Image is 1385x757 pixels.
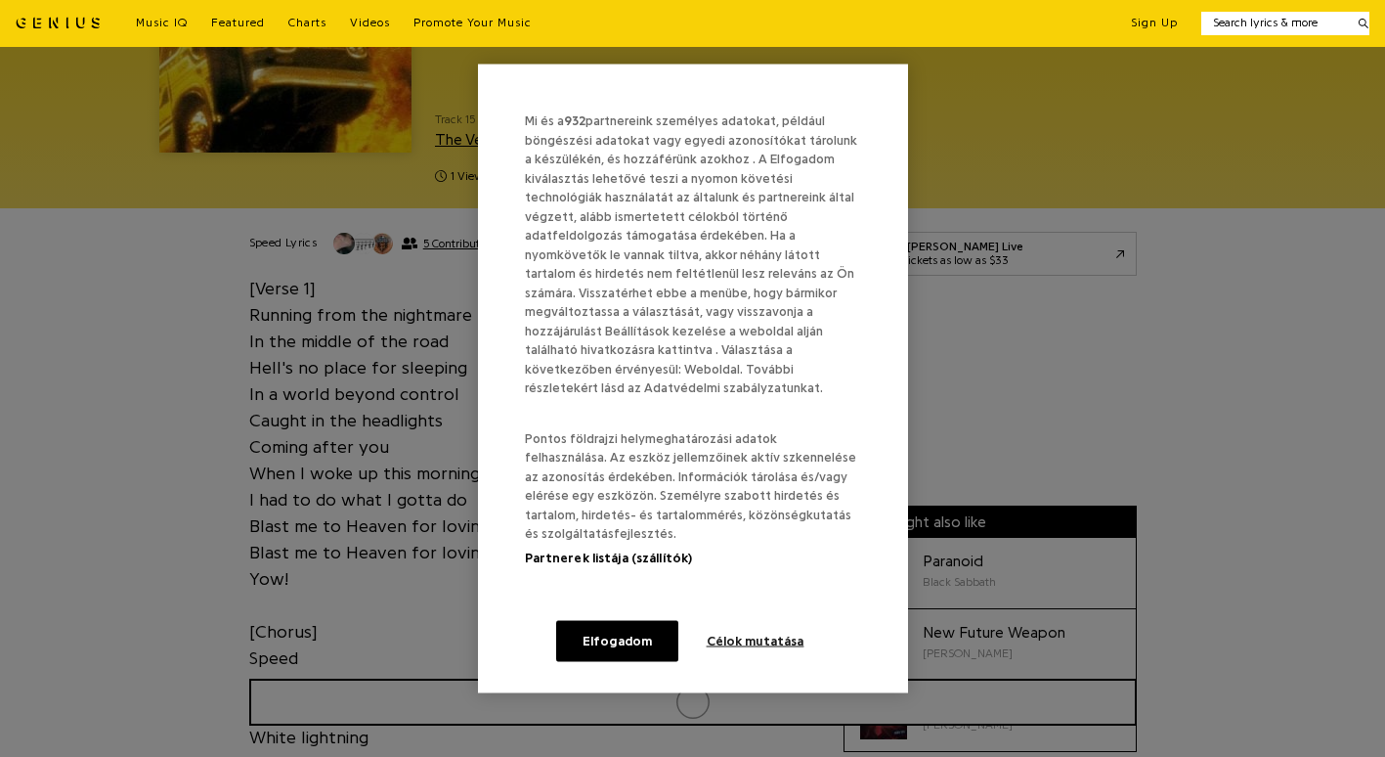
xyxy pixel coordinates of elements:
button: Célok mutatása, Megnyitja a preferenciaközpont párbeszédpanelt [694,621,816,662]
div: Mi és a partnereink személyes adatokat, például böngészési adatokat vagy egyedi azonosítókat táro... [525,111,878,429]
div: Cookie banner [478,65,908,693]
p: Pontos földrajzi helymeghatározási adatok felhasználása. Az eszköz jellemzőinek aktív szkennelése... [525,428,861,567]
span: Music IQ [136,17,188,28]
input: Search lyrics & more [1201,15,1347,31]
a: Charts [288,16,326,31]
button: Sign Up [1131,16,1178,31]
button: Elfogadom [556,621,678,662]
div: Törődünk a magánéletével [478,65,908,693]
a: Promote Your Music [413,16,532,31]
span: 932 [564,114,585,127]
a: Videos [350,16,390,31]
span: Videos [350,17,390,28]
span: Promote Your Music [413,17,532,28]
span: Featured [211,17,265,28]
a: Music IQ [136,16,188,31]
a: Featured [211,16,265,31]
span: Charts [288,17,326,28]
button: Partnerek listája (szállítók) [525,548,693,567]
